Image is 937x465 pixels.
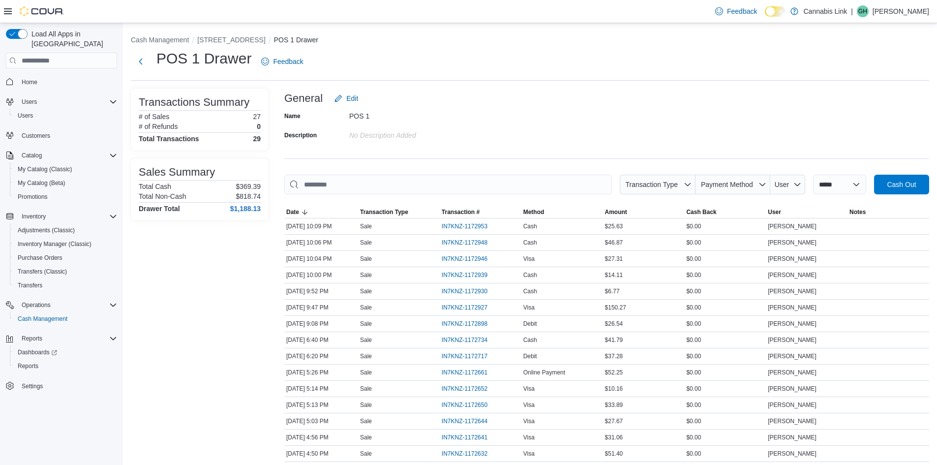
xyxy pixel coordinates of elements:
[768,385,816,393] span: [PERSON_NAME]
[14,177,69,189] a: My Catalog (Beta)
[523,417,535,425] span: Visa
[768,287,816,295] span: [PERSON_NAME]
[605,450,623,458] span: $51.40
[253,135,261,143] h4: 29
[22,78,37,86] span: Home
[684,318,766,330] div: $0.00
[253,113,261,121] p: 27
[230,205,261,213] h4: $1,188.13
[727,6,757,16] span: Feedback
[18,362,38,370] span: Reports
[684,269,766,281] div: $0.00
[18,75,117,88] span: Home
[360,255,372,263] p: Sale
[18,380,117,392] span: Settings
[857,5,869,17] div: Grace Hurl
[18,299,117,311] span: Operations
[442,302,497,313] button: IN7KNZ-1172927
[605,222,623,230] span: $25.63
[10,109,121,123] button: Users
[2,95,121,109] button: Users
[442,269,497,281] button: IN7KNZ-1172939
[442,367,497,378] button: IN7KNZ-1172661
[684,334,766,346] div: $0.00
[873,5,929,17] p: [PERSON_NAME]
[768,417,816,425] span: [PERSON_NAME]
[684,383,766,395] div: $0.00
[442,415,497,427] button: IN7KNZ-1172644
[684,399,766,411] div: $0.00
[18,268,67,276] span: Transfers (Classic)
[18,211,117,222] span: Inventory
[139,192,186,200] h6: Total Non-Cash
[14,360,42,372] a: Reports
[284,237,358,248] div: [DATE] 10:06 PM
[10,190,121,204] button: Promotions
[14,224,79,236] a: Adjustments (Classic)
[711,1,761,21] a: Feedback
[803,5,847,17] p: Cannabis Link
[849,208,866,216] span: Notes
[18,130,54,142] a: Customers
[442,401,487,409] span: IN7KNZ-1172650
[284,383,358,395] div: [DATE] 5:14 PM
[156,49,251,68] h1: POS 1 Drawer
[14,279,117,291] span: Transfers
[686,208,716,216] span: Cash Back
[442,383,497,395] button: IN7KNZ-1172652
[139,135,199,143] h4: Total Transactions
[768,401,816,409] span: [PERSON_NAME]
[442,320,487,328] span: IN7KNZ-1172898
[273,57,303,66] span: Feedback
[139,113,169,121] h6: # of Sales
[605,304,626,311] span: $150.27
[768,255,816,263] span: [PERSON_NAME]
[442,255,487,263] span: IN7KNZ-1172946
[858,5,867,17] span: GH
[18,299,55,311] button: Operations
[684,448,766,460] div: $0.00
[6,70,117,419] nav: Complex example
[620,175,695,194] button: Transaction Type
[605,417,623,425] span: $27.67
[523,239,537,247] span: Cash
[18,333,46,344] button: Reports
[139,183,171,190] h6: Total Cash
[22,152,42,159] span: Catalog
[523,352,537,360] span: Debit
[284,399,358,411] div: [DATE] 5:13 PM
[18,179,65,187] span: My Catalog (Beta)
[523,208,544,216] span: Method
[442,399,497,411] button: IN7KNZ-1172650
[284,285,358,297] div: [DATE] 9:52 PM
[768,222,816,230] span: [PERSON_NAME]
[18,211,50,222] button: Inventory
[2,298,121,312] button: Operations
[18,150,117,161] span: Catalog
[442,318,497,330] button: IN7KNZ-1172898
[695,175,770,194] button: Payment Method
[766,206,847,218] button: User
[139,123,178,130] h6: # of Refunds
[360,208,408,216] span: Transaction Type
[14,177,117,189] span: My Catalog (Beta)
[442,369,487,376] span: IN7KNZ-1172661
[605,271,623,279] span: $14.11
[523,320,537,328] span: Debit
[360,336,372,344] p: Sale
[442,287,487,295] span: IN7KNZ-1172930
[768,369,816,376] span: [PERSON_NAME]
[18,315,67,323] span: Cash Management
[10,162,121,176] button: My Catalog (Classic)
[274,36,318,44] button: POS 1 Drawer
[14,238,95,250] a: Inventory Manager (Classic)
[605,287,620,295] span: $6.77
[442,352,487,360] span: IN7KNZ-1172717
[523,222,537,230] span: Cash
[523,450,535,458] span: Visa
[349,108,481,120] div: POS 1
[442,434,487,441] span: IN7KNZ-1172641
[605,369,623,376] span: $52.25
[10,223,121,237] button: Adjustments (Classic)
[605,434,623,441] span: $31.06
